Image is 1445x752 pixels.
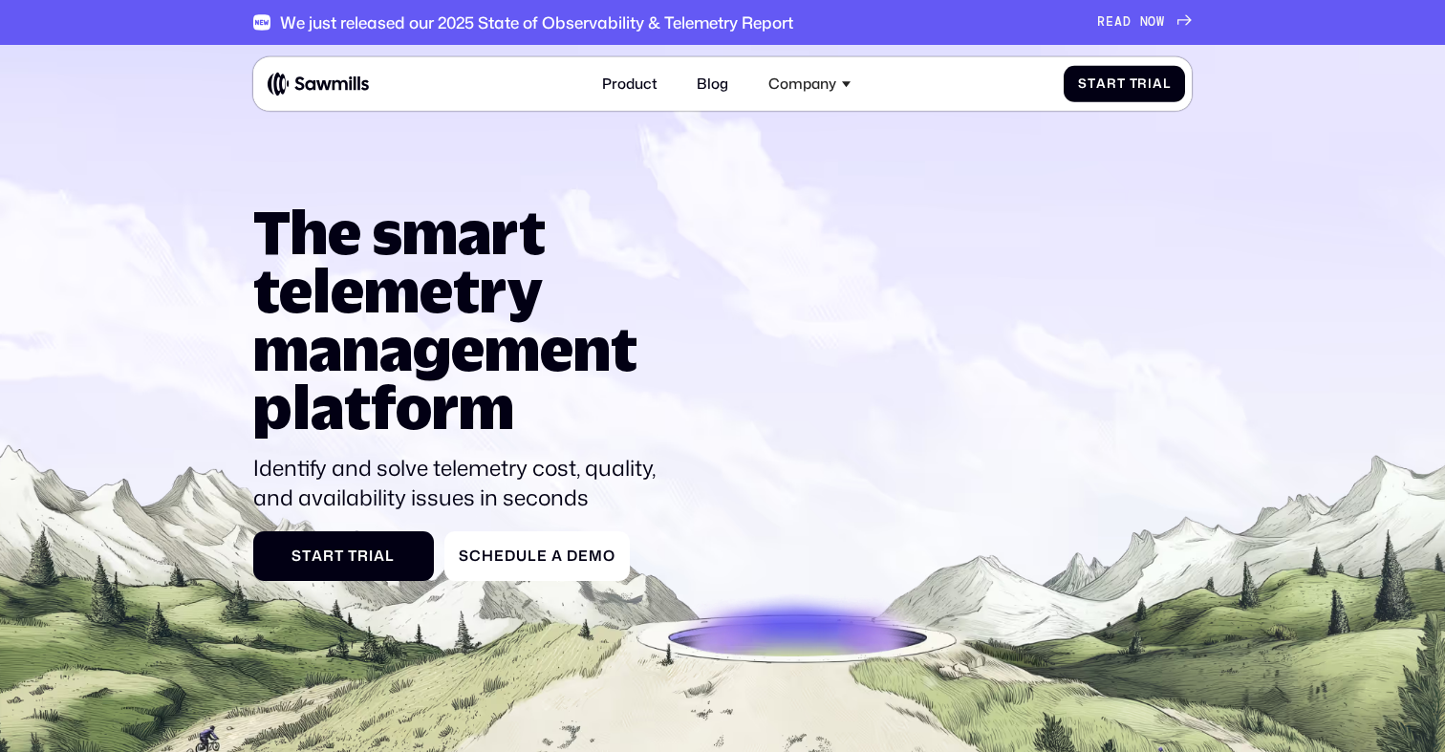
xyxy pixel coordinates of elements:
div: We just released our 2025 State of Observability & Telemetry Report [280,12,793,32]
span: r [1137,76,1148,92]
span: l [1163,76,1171,92]
div: Company [768,75,836,93]
span: R [1097,14,1106,30]
span: W [1156,14,1165,30]
a: Product [592,65,669,104]
span: N [1140,14,1149,30]
span: e [494,548,505,565]
span: i [369,548,374,565]
span: l [528,548,537,565]
span: r [357,548,369,565]
span: t [1117,76,1126,92]
a: ScheduleaDemo [444,531,630,581]
span: c [469,548,482,565]
span: a [1153,76,1163,92]
span: r [323,548,334,565]
span: t [334,548,344,565]
span: S [459,548,469,565]
span: t [302,548,312,565]
span: T [348,548,357,565]
span: l [385,548,395,565]
p: Identify and solve telemetry cost, quality, and availability issues in seconds [253,453,672,514]
span: r [1107,76,1117,92]
span: t [1088,76,1096,92]
span: S [1078,76,1088,92]
span: a [1096,76,1107,92]
span: e [578,548,589,565]
span: a [374,548,385,565]
a: READNOW [1097,14,1192,30]
span: D [1123,14,1132,30]
span: O [1148,14,1156,30]
span: a [551,548,563,565]
span: a [312,548,323,565]
div: Company [758,65,861,104]
h1: The smart telemetry management platform [253,203,672,437]
a: Blog [686,65,740,104]
span: m [589,548,603,565]
span: T [1130,76,1138,92]
span: S [291,548,302,565]
span: h [482,548,494,565]
span: e [537,548,548,565]
span: i [1148,76,1153,92]
span: d [505,548,516,565]
span: D [567,548,578,565]
span: E [1106,14,1114,30]
span: o [603,548,615,565]
a: StartTrial [1064,66,1185,103]
span: A [1114,14,1123,30]
a: StartTrial [253,531,434,581]
span: u [516,548,528,565]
